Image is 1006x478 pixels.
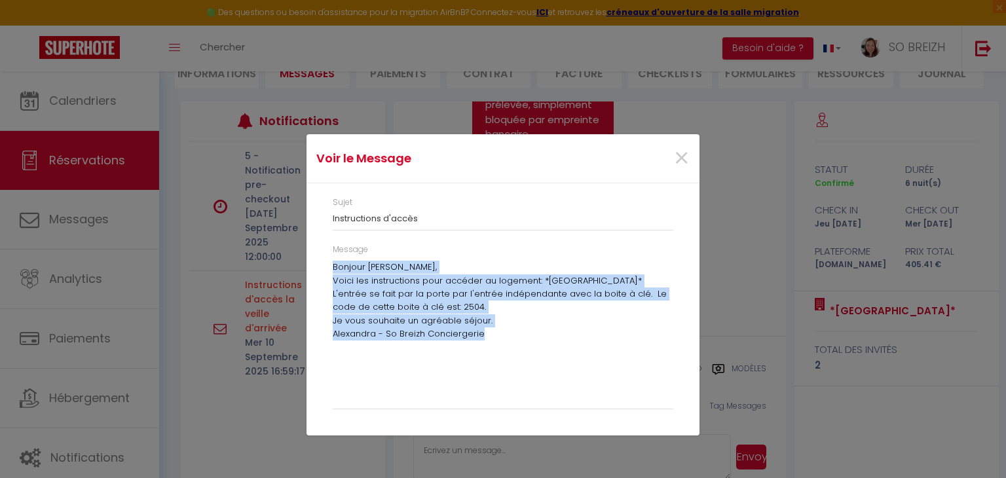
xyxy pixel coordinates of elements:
[333,274,673,287] p: Voici les instructions pour accéder au logement: *[GEOGRAPHIC_DATA]*
[333,213,673,224] h3: Instructions d'accès
[10,5,50,45] button: Ouvrir le widget de chat LiveChat
[333,244,368,256] label: Message
[673,139,690,178] span: ×
[333,287,673,314] p: L'entrée se fait par la porte par l'entrée indépendante avec la boite à clé. Le code de cette boi...
[333,314,673,327] p: Je vous souhaite un agréable séjour.
[316,149,559,168] h4: Voir le Message
[333,261,673,274] p: Bonjour [PERSON_NAME],
[673,145,690,173] button: Close
[333,327,673,340] p: Alexandra - So Breizh Conciergerie
[333,196,352,209] label: Sujet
